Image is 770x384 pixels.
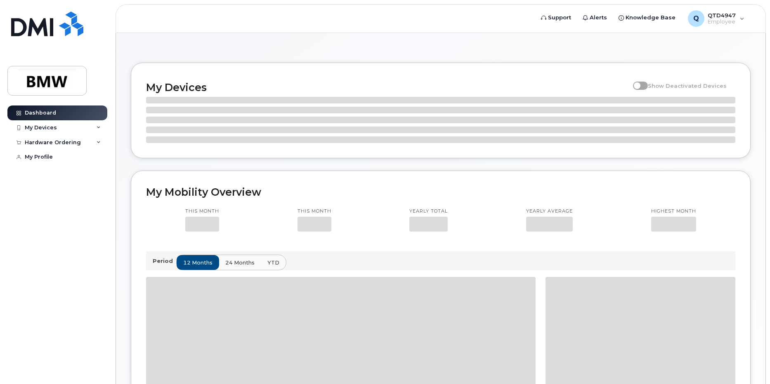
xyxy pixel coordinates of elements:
[267,259,279,267] span: YTD
[648,82,727,89] span: Show Deactivated Devices
[153,257,176,265] p: Period
[146,81,629,94] h2: My Devices
[409,208,448,215] p: Yearly total
[651,208,696,215] p: Highest month
[633,78,640,84] input: Show Deactivated Devices
[185,208,219,215] p: This month
[146,186,735,198] h2: My Mobility Overview
[225,259,255,267] span: 24 months
[526,208,573,215] p: Yearly average
[298,208,331,215] p: This month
